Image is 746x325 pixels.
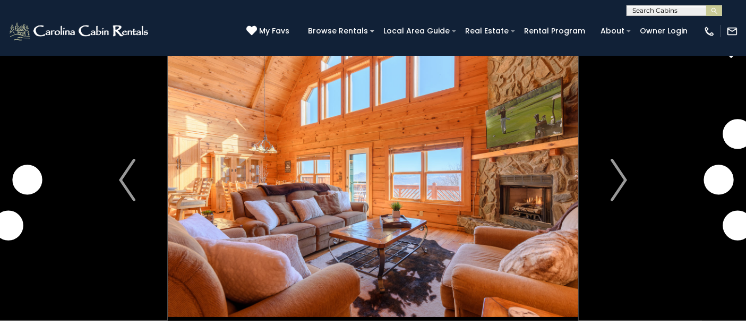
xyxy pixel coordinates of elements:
[726,25,738,37] img: mail-regular-white.png
[704,25,715,37] img: phone-regular-white.png
[259,25,289,37] span: My Favs
[519,23,590,39] a: Rental Program
[578,39,659,321] button: Next
[246,25,292,37] a: My Favs
[119,159,135,201] img: arrow
[595,23,630,39] a: About
[460,23,514,39] a: Real Estate
[87,39,168,321] button: Previous
[378,23,455,39] a: Local Area Guide
[634,23,693,39] a: Owner Login
[303,23,373,39] a: Browse Rentals
[8,21,151,42] img: White-1-2.png
[611,159,627,201] img: arrow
